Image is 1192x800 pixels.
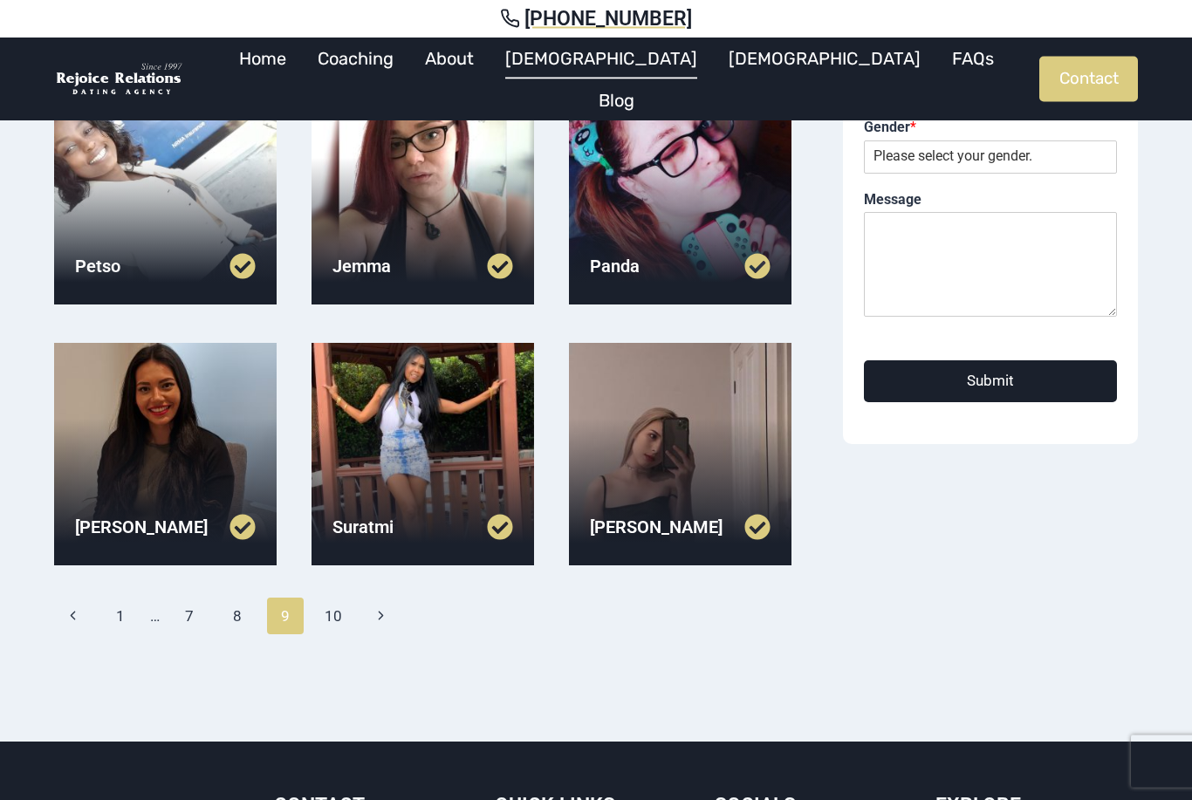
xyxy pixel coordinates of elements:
a: 10 [315,598,353,635]
a: 1 [102,598,140,635]
nav: Page navigation [54,598,791,635]
a: Contact [1039,57,1138,102]
a: FAQs [936,38,1010,79]
a: 7 [171,598,209,635]
a: [PHONE_NUMBER] [21,7,1171,31]
label: Message [864,192,1117,210]
label: Gender [864,120,1117,138]
a: [DEMOGRAPHIC_DATA] [490,38,713,79]
span: 9 [267,598,305,635]
a: Coaching [302,38,409,79]
nav: Primary Navigation [194,38,1039,121]
button: Submit [864,361,1117,402]
a: [DEMOGRAPHIC_DATA] [713,38,936,79]
a: 8 [219,598,257,635]
a: Blog [583,79,650,121]
img: Rejoice Relations [54,62,185,98]
a: Home [223,38,302,79]
span: [PHONE_NUMBER] [524,7,692,31]
a: About [409,38,490,79]
span: … [150,600,160,633]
